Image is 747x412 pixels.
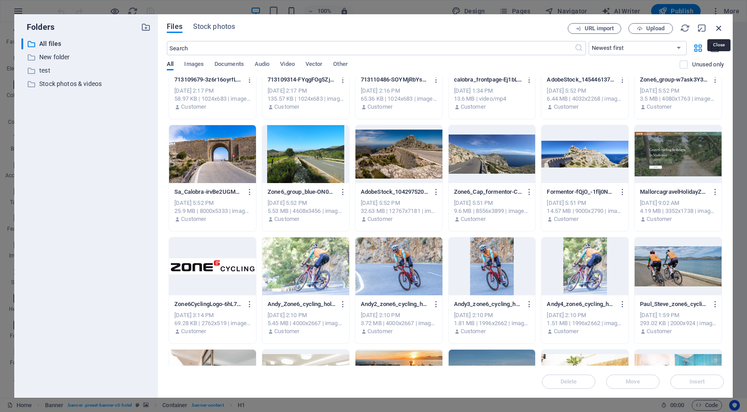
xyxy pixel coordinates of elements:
p: calobra_frontpage-Ej1bLshRXgcZfOppGuRrJw.mp4 [454,76,522,84]
div: [DATE] 5:52 PM [174,199,251,207]
p: Zone6_group-w7ask3Y39EuA5TSAaVe7Xw.jpg [640,76,708,84]
div: [DATE] 5:51 PM [547,199,623,207]
div: Stock photos & videos [21,78,151,90]
p: Customer [274,327,299,335]
div: [DATE] 2:10 PM [268,311,344,319]
p: AdobeStock_1042975205-QWuUkaHp53DwkLIWxBKcOQ.jpeg [361,188,429,196]
div: 58.97 KB | 1024x683 | image/jpeg [174,95,251,103]
div: [DATE] 5:52 PM [547,87,623,95]
p: MallorcagravelHolidayZone6-jO9h-zy-6GhSODKw0NpPbg-uunmp8zss4LR2y2S_wKujQ.png [640,188,708,196]
input: Search [167,41,574,55]
p: Customer [367,103,392,111]
p: 713110486-SOYMjRbYsC2fdUei9ErQeg.jpg [361,76,429,84]
div: [DATE] 1:34 PM [454,87,530,95]
span: All [167,59,173,71]
p: Customer [181,215,206,223]
p: Stock photos & videos [39,79,134,89]
div: 5.45 MB | 4000x2667 | image/jpeg [268,319,344,327]
span: Upload [646,26,664,31]
p: Paul_Steve_zone6_cycling_holidays-AuiDUMguD3mjbHYGj4BHug.jpg [640,300,708,308]
div: [DATE] 5:52 PM [268,199,344,207]
p: Customer [181,327,206,335]
span: Vector [305,59,323,71]
p: Zone6_Cap_formentor-COMmFQ08AlG93XxbZI6phw.jpg [454,188,522,196]
span: Documents [215,59,244,71]
p: Andy2_zone6_cycling_holidays-f1AiXJ3ALpa32fGyt2iUEw.jpg [361,300,429,308]
button: URL import [568,23,621,34]
div: 5.53 MB | 4608x3456 | image/jpeg [268,207,344,215]
div: 135.57 KB | 1024x683 | image/jpeg [268,95,344,103]
p: Customer [647,103,672,111]
div: 13.6 MB | video/mp4 [454,95,530,103]
div: test [21,65,151,76]
div: 32.63 MB | 12767x7181 | image/jpeg [361,207,437,215]
p: Sa_Calobra-irvBe2UGMopkac4yQpcbFw.jpg [174,188,242,196]
p: Customer [461,215,486,223]
div: [DATE] 5:51 PM [454,199,530,207]
p: Customer [461,327,486,335]
div: [DATE] 3:14 PM [174,311,251,319]
p: Displays only files that are not in use on the website. Files added during this session can still... [692,61,724,69]
p: Customer [554,103,579,111]
span: Files [167,21,182,32]
p: Customer [274,103,299,111]
span: Stock photos [193,21,235,32]
div: 1.81 MB | 1996x2662 | image/jpeg [454,319,530,327]
div: [DATE] 9:02 AM [640,199,716,207]
div: [DATE] 2:10 PM [361,311,437,319]
div: [DATE] 5:52 PM [640,87,716,95]
i: Create new folder [141,22,151,32]
span: Video [280,59,294,71]
p: Andy3_zone6_cycling_holidyas-hxu7k8qXvIZUdl0gauZ16A.jpg [454,300,522,308]
p: All files [39,39,134,49]
div: [DATE] 1:59 PM [640,311,716,319]
div: [DATE] 2:17 PM [268,87,344,95]
p: Customer [461,103,486,111]
p: Zone6CyclingLogo-6hL7J0v3Gsr79s_1d1n6dA.png [174,300,242,308]
div: [DATE] 2:10 PM [547,311,623,319]
p: Zone6_group_blue-ON09cBu5Qr8B4zNlAoGb0A.jpg [268,188,335,196]
div: [DATE] 5:52 PM [361,199,437,207]
p: Andy_Zone6_cycling_holidays-h70-TXpHSef_ayGNArf9oA.jpg [268,300,335,308]
div: [DATE] 2:10 PM [454,311,530,319]
p: Customer [181,103,206,111]
p: New folder [39,52,134,62]
div: 1.51 MB | 1996x2662 | image/jpeg [547,319,623,327]
span: URL import [585,26,614,31]
div: [DATE] 2:16 PM [361,87,437,95]
div: New folder [21,52,151,63]
p: 713109679-3z6r16oyrfLGx1FC0oaZQA.jpg [174,76,242,84]
p: Customer [367,327,392,335]
div: 6.44 MB | 4032x2268 | image/jpeg [547,95,623,103]
span: Other [333,59,347,71]
i: Reload [680,23,690,33]
p: AdobeStock_1454461373-JvBAMfyiOUPbM6dO8jPaCw.jpeg [547,76,615,84]
div: 9.6 MB | 8556x3899 | image/jpeg [454,207,530,215]
span: Images [184,59,204,71]
svg: Cookie Preferences [470,352,487,370]
p: Customer [647,215,672,223]
p: 713109314-FYqgFOg5Zj63NHspDN5CFw.jpg [268,76,335,84]
p: Customer [367,215,392,223]
div: ​ [21,38,23,49]
div: 14.57 MB | 9000x2790 | image/jpeg [547,207,623,215]
button: Upload [628,23,673,34]
p: test [39,65,134,76]
p: Customer [554,327,579,335]
span: Audio [255,59,269,71]
div: 69.28 KB | 2762x519 | image/png [174,319,251,327]
div: 293.02 KB | 2000x924 | image/jpeg [640,319,716,327]
p: Customer [554,215,579,223]
p: Folders [21,21,54,33]
p: Customer [274,215,299,223]
div: 4.19 MB | 3352x1738 | image/png [640,207,716,215]
p: Customer [647,327,672,335]
div: 3.5 MB | 4080x1763 | image/jpeg [640,95,716,103]
p: Formentor-fQjO_-1flj0N1H0cuq2UHQ.jpg [547,188,615,196]
div: 65.36 KB | 1024x683 | image/jpeg [361,95,437,103]
div: [DATE] 2:17 PM [174,87,251,95]
div: 3.72 MB | 4000x2667 | image/jpeg [361,319,437,327]
div: 25.9 MB | 8000x5333 | image/jpeg [174,207,251,215]
p: Andy4_zone6_cycling_holidays-bpogCooEGOtLLNjfaiy5Wg.jpg [547,300,615,308]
